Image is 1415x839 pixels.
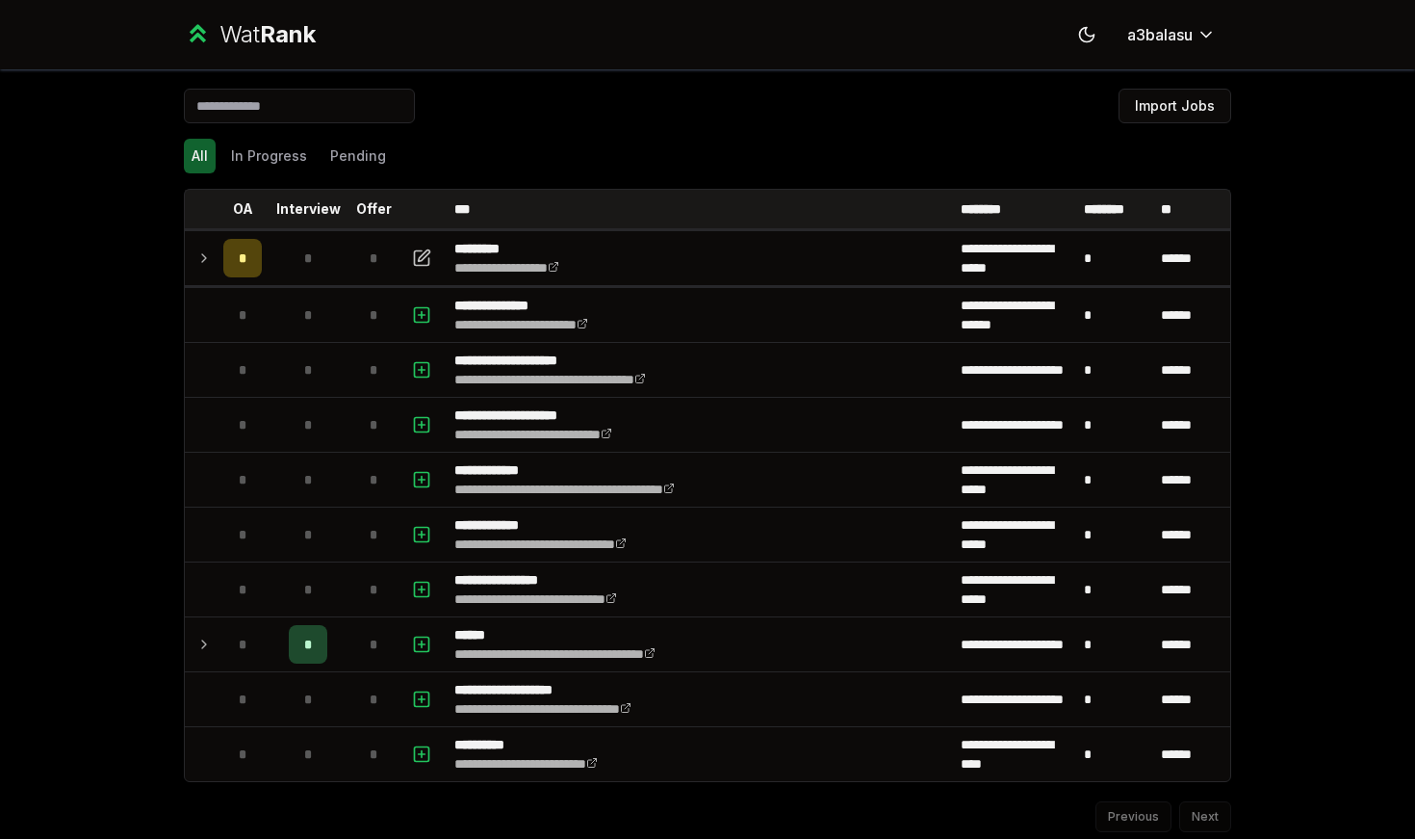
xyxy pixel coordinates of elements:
p: OA [233,199,253,219]
span: Rank [260,20,316,48]
button: Import Jobs [1119,89,1231,123]
div: Wat [219,19,316,50]
p: Offer [356,199,392,219]
span: a3balasu [1127,23,1193,46]
button: a3balasu [1112,17,1231,52]
p: Interview [276,199,341,219]
button: All [184,139,216,173]
button: Pending [322,139,394,173]
button: In Progress [223,139,315,173]
a: WatRank [184,19,316,50]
